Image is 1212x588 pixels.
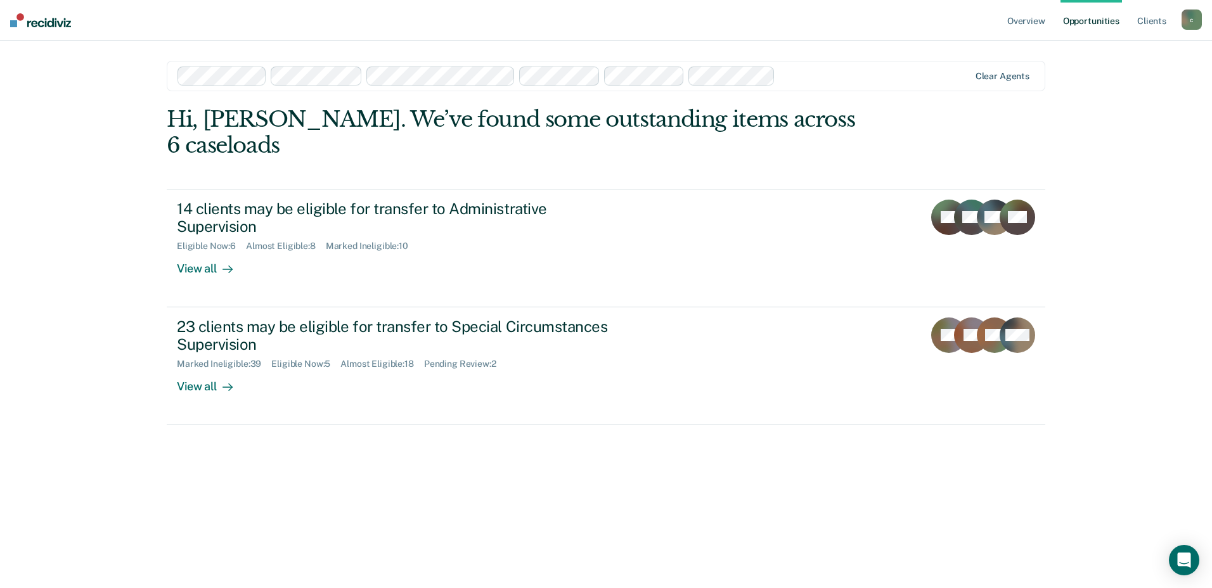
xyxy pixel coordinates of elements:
[167,189,1045,307] a: 14 clients may be eligible for transfer to Administrative SupervisionEligible Now:6Almost Eligibl...
[340,359,424,369] div: Almost Eligible : 18
[177,200,622,236] div: 14 clients may be eligible for transfer to Administrative Supervision
[1169,545,1199,575] div: Open Intercom Messenger
[326,241,418,252] div: Marked Ineligible : 10
[246,241,326,252] div: Almost Eligible : 8
[177,359,271,369] div: Marked Ineligible : 39
[976,71,1029,82] div: Clear agents
[424,359,506,369] div: Pending Review : 2
[1182,10,1202,30] button: c
[167,307,1045,425] a: 23 clients may be eligible for transfer to Special Circumstances SupervisionMarked Ineligible:39E...
[177,241,246,252] div: Eligible Now : 6
[167,106,870,158] div: Hi, [PERSON_NAME]. We’ve found some outstanding items across 6 caseloads
[10,13,71,27] img: Recidiviz
[271,359,340,369] div: Eligible Now : 5
[177,252,248,276] div: View all
[177,369,248,394] div: View all
[177,317,622,354] div: 23 clients may be eligible for transfer to Special Circumstances Supervision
